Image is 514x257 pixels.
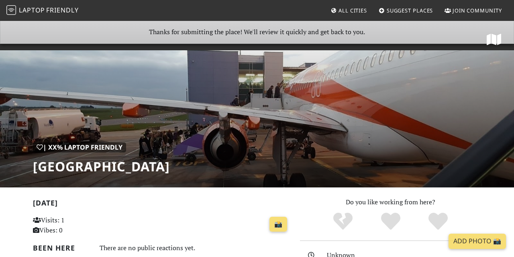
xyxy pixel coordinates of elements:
[46,6,78,14] span: Friendly
[367,212,414,232] div: Yes
[33,159,170,174] h1: [GEOGRAPHIC_DATA]
[327,3,370,18] a: All Cities
[269,217,287,232] a: 📸
[19,6,45,14] span: Laptop
[33,215,112,236] p: Visits: 1 Vibes: 0
[300,197,481,208] p: Do you like working from here?
[6,4,79,18] a: LaptopFriendly LaptopFriendly
[441,3,505,18] a: Join Community
[33,199,290,210] h2: [DATE]
[387,7,433,14] span: Suggest Places
[375,3,436,18] a: Suggest Places
[100,242,290,254] div: There are no public reactions yet.
[339,7,367,14] span: All Cities
[414,212,462,232] div: Definitely!
[6,5,16,15] img: LaptopFriendly
[449,234,506,249] a: Add Photo 📸
[33,142,126,153] div: | XX% Laptop Friendly
[33,244,90,252] h2: Been here
[453,7,502,14] span: Join Community
[319,212,367,232] div: No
